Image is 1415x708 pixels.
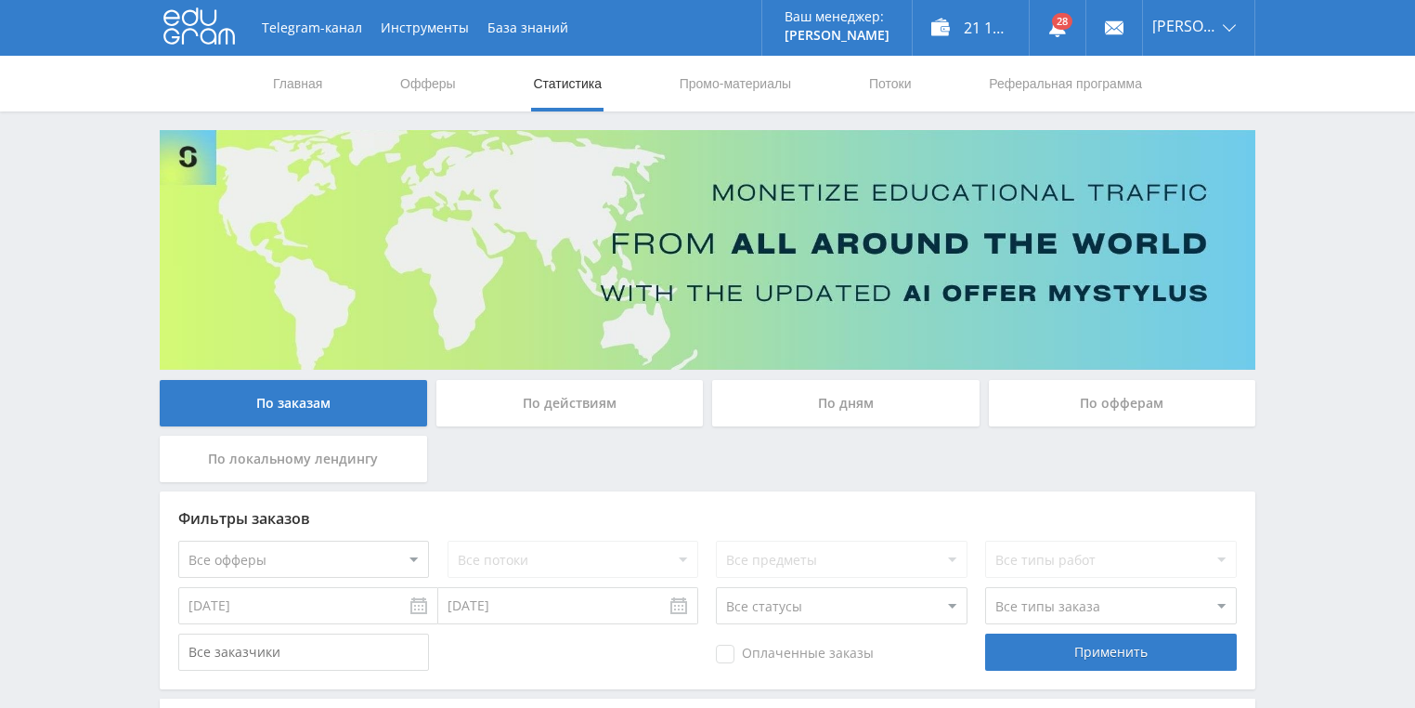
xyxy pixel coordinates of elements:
[271,56,324,111] a: Главная
[160,380,427,426] div: По заказам
[989,380,1256,426] div: По офферам
[987,56,1144,111] a: Реферальная программа
[436,380,704,426] div: По действиям
[178,634,429,671] input: Все заказчики
[867,56,914,111] a: Потоки
[712,380,980,426] div: По дням
[160,436,427,482] div: По локальному лендингу
[531,56,604,111] a: Статистика
[178,510,1237,527] div: Фильтры заказов
[716,645,874,663] span: Оплаченные заказы
[678,56,793,111] a: Промо-материалы
[160,130,1255,370] img: Banner
[1152,19,1217,33] span: [PERSON_NAME]
[785,28,889,43] p: [PERSON_NAME]
[785,9,889,24] p: Ваш менеджер:
[398,56,458,111] a: Офферы
[985,634,1236,671] div: Применить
